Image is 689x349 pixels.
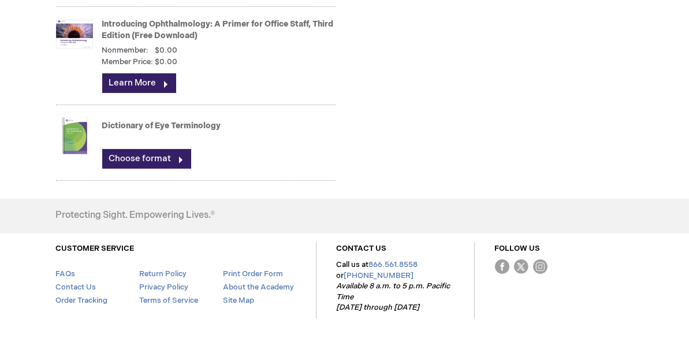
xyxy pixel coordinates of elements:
a: Contact Us [56,283,96,292]
img: Facebook [495,259,509,274]
a: FOLLOW US [495,244,541,253]
img: Twitter [514,259,528,274]
a: 866.561.8558 [369,260,418,269]
a: [PHONE_NUMBER] [344,271,414,280]
strong: Nonmember: [102,45,149,56]
a: Choose format [102,149,191,169]
a: Dictionary of Eye Terminology [102,121,221,131]
a: FAQs [56,269,76,279]
a: Terms of Service [139,296,198,305]
a: About the Academy [223,283,294,292]
strong: Member Price: [102,57,154,68]
img: Introducing Ophthalmology: A Primer for Office Staff, Third Edition (Free Download) [56,11,93,57]
a: Learn More [102,73,176,93]
a: Site Map [223,296,254,305]
img: instagram [533,259,548,274]
a: CONTACT US [337,244,387,253]
a: Privacy Policy [139,283,188,292]
p: Call us at or [337,259,454,313]
a: Print Order Form [223,269,283,279]
a: Introducing Ophthalmology: A Primer for Office Staff, Third Edition (Free Download) [102,19,334,40]
a: Order Tracking [56,296,108,305]
span: $0.00 [155,46,178,55]
span: $0.00 [155,57,178,68]
img: Dictionary of Eye Terminology [56,113,93,159]
a: Return Policy [139,269,187,279]
em: Available 8 a.m. to 5 p.m. Pacific Time [DATE] through [DATE] [337,281,450,312]
h4: Protecting Sight. Empowering Lives.® [56,210,215,221]
a: CUSTOMER SERVICE [56,244,135,253]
